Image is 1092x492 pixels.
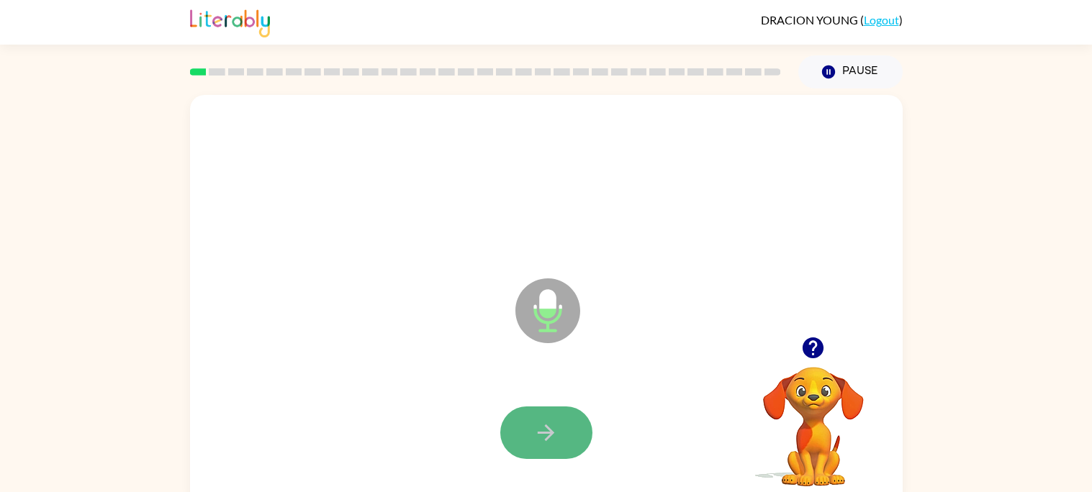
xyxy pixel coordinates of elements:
div: ( ) [761,13,903,27]
img: Literably [190,6,270,37]
span: DRACION YOUNG [761,13,860,27]
a: Logout [864,13,899,27]
video: Your browser must support playing .mp4 files to use Literably. Please try using another browser. [741,345,885,488]
button: Pause [798,55,903,88]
